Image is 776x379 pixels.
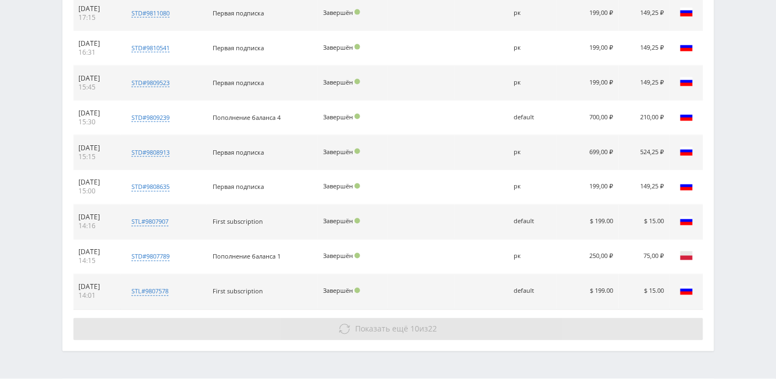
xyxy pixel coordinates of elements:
[428,324,437,334] span: 22
[323,8,353,17] span: Завершён
[680,180,693,193] img: rus.png
[213,218,263,226] span: First subscription
[619,101,669,135] td: 210,00 ₽
[131,148,170,157] div: std#9808913
[213,287,263,296] span: First subscription
[323,287,353,295] span: Завершён
[410,324,419,334] span: 10
[514,183,551,191] div: рк
[355,218,360,224] span: Подтвержден
[79,257,115,266] div: 14:15
[619,31,669,66] td: 149,25 ₽
[355,149,360,154] span: Подтвержден
[355,183,360,189] span: Подтвержден
[355,9,360,15] span: Подтвержден
[213,78,264,87] span: Первая подписка
[680,6,693,19] img: rus.png
[79,222,115,231] div: 14:16
[355,79,360,85] span: Подтвержден
[355,324,437,334] span: из
[323,113,353,121] span: Завершён
[557,275,619,309] td: $ 199.00
[514,253,551,260] div: рк
[680,214,693,228] img: rus.png
[355,114,360,119] span: Подтвержден
[680,284,693,297] img: rus.png
[514,114,551,121] div: default
[79,48,115,57] div: 16:31
[619,275,669,309] td: $ 15.00
[619,66,669,101] td: 149,25 ₽
[79,248,115,257] div: [DATE]
[619,135,669,170] td: 524,25 ₽
[323,182,353,191] span: Завершён
[514,149,551,156] div: рк
[79,83,115,92] div: 15:45
[79,13,115,22] div: 17:15
[557,205,619,240] td: $ 199.00
[131,287,168,296] div: stl#9807578
[79,74,115,83] div: [DATE]
[557,135,619,170] td: 699,00 ₽
[79,109,115,118] div: [DATE]
[557,240,619,275] td: 250,00 ₽
[355,288,360,293] span: Подтвержден
[557,101,619,135] td: 700,00 ₽
[79,283,115,292] div: [DATE]
[355,324,408,334] span: Показать ещё
[79,4,115,13] div: [DATE]
[514,9,551,17] div: рк
[557,31,619,66] td: 199,00 ₽
[323,78,353,86] span: Завершён
[213,252,281,261] span: Пополнение баланса 1
[680,249,693,262] img: pol.png
[131,9,170,18] div: std#9811080
[213,148,264,156] span: Первая подписка
[680,145,693,158] img: rus.png
[619,205,669,240] td: $ 15.00
[323,43,353,51] span: Завершён
[514,218,551,225] div: default
[680,75,693,88] img: rus.png
[514,44,551,51] div: рк
[619,240,669,275] td: 75,00 ₽
[355,253,360,259] span: Подтвержден
[131,44,170,52] div: std#9810541
[73,318,703,340] button: Показать ещё 10из22
[79,292,115,301] div: 14:01
[79,178,115,187] div: [DATE]
[131,183,170,192] div: std#9808635
[557,66,619,101] td: 199,00 ₽
[131,252,170,261] div: std#9807789
[79,152,115,161] div: 15:15
[213,44,264,52] span: Первая подписка
[79,118,115,127] div: 15:30
[355,44,360,50] span: Подтвержден
[514,288,551,295] div: default
[79,213,115,222] div: [DATE]
[557,170,619,205] td: 199,00 ₽
[680,40,693,54] img: rus.png
[213,9,264,17] span: Первая подписка
[213,183,264,191] span: Первая подписка
[323,217,353,225] span: Завершён
[213,113,281,122] span: Пополнение баланса 4
[323,252,353,260] span: Завершён
[79,144,115,152] div: [DATE]
[619,170,669,205] td: 149,25 ₽
[131,113,170,122] div: std#9809239
[79,39,115,48] div: [DATE]
[131,218,168,227] div: stl#9807907
[131,78,170,87] div: std#9809523
[79,187,115,196] div: 15:00
[514,79,551,86] div: рк
[323,148,353,156] span: Завершён
[680,110,693,123] img: rus.png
